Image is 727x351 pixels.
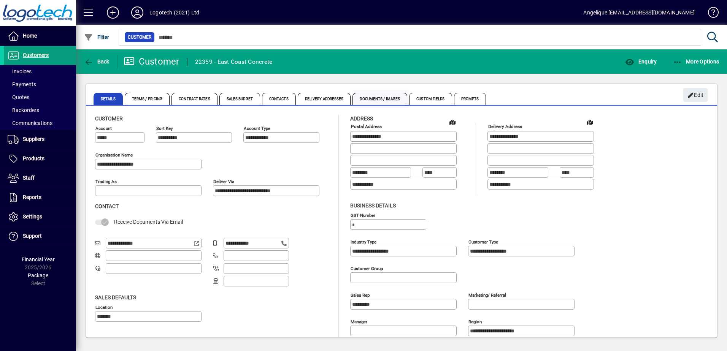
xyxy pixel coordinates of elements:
div: Angelique [EMAIL_ADDRESS][DOMAIN_NAME] [583,6,695,19]
a: View on map [584,116,596,128]
a: Home [4,27,76,46]
span: Invoices [8,68,32,74]
a: Suppliers [4,130,76,149]
span: Delivery Addresses [298,93,351,105]
mat-label: Organisation name [95,152,133,158]
mat-label: Deliver via [213,179,234,184]
button: Add [101,6,125,19]
button: More Options [671,55,721,68]
span: Documents / Images [352,93,407,105]
span: Sales Budget [219,93,260,105]
span: Business details [350,202,396,209]
span: Home [23,33,37,39]
span: Custom Fields [409,93,452,105]
a: Invoices [4,65,76,78]
a: Staff [4,169,76,188]
span: Backorders [8,107,39,113]
mat-label: Manager [351,319,367,324]
button: Edit [683,88,708,102]
app-page-header-button: Back [76,55,118,68]
span: Settings [23,213,42,220]
span: Staff [23,175,35,181]
span: Terms / Pricing [125,93,170,105]
span: Details [94,93,123,105]
a: Communications [4,117,76,130]
span: Payments [8,81,36,87]
span: Customer [128,33,151,41]
span: Address [350,115,373,122]
span: Contacts [262,93,296,105]
div: Logotech (2021) Ltd [149,6,199,19]
a: Backorders [4,104,76,117]
span: Customers [23,52,49,58]
mat-label: Trading as [95,179,117,184]
a: Payments [4,78,76,91]
span: Contact [95,203,119,209]
span: Communications [8,120,52,126]
button: Back [82,55,111,68]
div: 22359 - East Coast Concrete [195,56,273,68]
button: Enquiry [623,55,659,68]
button: Profile [125,6,149,19]
span: Customer [95,115,123,122]
mat-label: Marketing/ Referral [468,292,506,297]
a: Reports [4,188,76,207]
a: Settings [4,207,76,226]
span: Support [23,233,42,239]
span: Package [28,272,48,278]
mat-label: Region [468,319,482,324]
a: Quotes [4,91,76,104]
mat-label: GST Number [351,212,375,218]
mat-label: Location [95,304,113,310]
mat-label: Customer group [351,266,383,271]
span: More Options [673,58,719,65]
a: Products [4,149,76,168]
mat-label: Account Type [244,126,270,131]
span: Financial Year [22,256,55,262]
span: Quotes [8,94,29,100]
mat-label: Customer type [468,239,498,244]
a: View on map [446,116,459,128]
span: Receive Documents Via Email [114,219,183,225]
button: Filter [82,30,111,44]
mat-label: Industry type [351,239,376,244]
span: Prompts [454,93,486,105]
span: Contract Rates [171,93,217,105]
span: Sales defaults [95,294,136,300]
a: Knowledge Base [702,2,717,26]
span: Reports [23,194,41,200]
a: Support [4,227,76,246]
mat-label: Sort key [156,126,173,131]
mat-label: Account [95,126,112,131]
span: Products [23,155,44,161]
mat-label: Sales rep [351,292,370,297]
div: Customer [124,55,179,68]
span: Edit [687,89,704,101]
span: Filter [84,34,110,40]
span: Back [84,58,110,65]
span: Suppliers [23,136,44,142]
span: Enquiry [625,58,657,65]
